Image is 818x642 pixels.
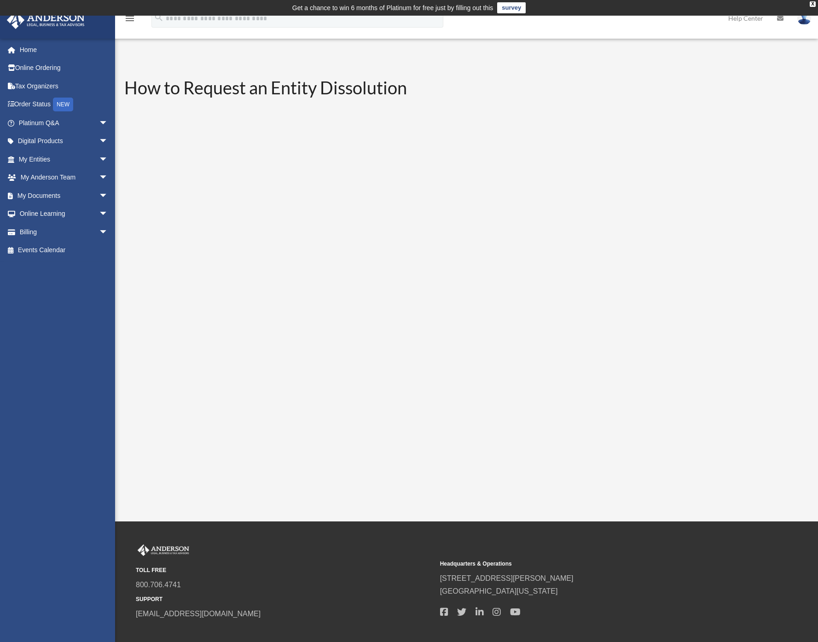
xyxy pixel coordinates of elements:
a: Online Ordering [6,59,122,77]
img: Anderson Advisors Platinum Portal [136,544,191,556]
span: arrow_drop_down [99,114,117,133]
span: arrow_drop_down [99,132,117,151]
a: My Documentsarrow_drop_down [6,186,122,205]
a: My Entitiesarrow_drop_down [6,150,122,168]
a: [EMAIL_ADDRESS][DOMAIN_NAME] [136,610,261,618]
a: Events Calendar [6,241,122,260]
a: Home [6,40,122,59]
a: [GEOGRAPHIC_DATA][US_STATE] [440,587,558,595]
span: arrow_drop_down [99,186,117,205]
div: NEW [53,98,73,111]
small: TOLL FREE [136,566,434,575]
span: arrow_drop_down [99,205,117,224]
a: 800.706.4741 [136,581,181,589]
i: search [154,12,164,23]
a: Online Learningarrow_drop_down [6,205,122,223]
img: User Pic [797,12,811,25]
iframe: How To Request a Dissolution.mp4 [124,113,783,461]
img: Anderson Advisors Platinum Portal [4,11,87,29]
a: Tax Organizers [6,77,122,95]
a: My Anderson Teamarrow_drop_down [6,168,122,187]
span: arrow_drop_down [99,150,117,169]
a: menu [124,16,135,24]
small: Headquarters & Operations [440,559,738,569]
a: Billingarrow_drop_down [6,223,122,241]
h1: How to Request an Entity Dissolution [124,75,806,100]
div: Get a chance to win 6 months of Platinum for free just by filling out this [292,2,493,13]
a: Order StatusNEW [6,95,122,114]
small: SUPPORT [136,595,434,604]
i: menu [124,13,135,24]
span: arrow_drop_down [99,223,117,242]
a: [STREET_ADDRESS][PERSON_NAME] [440,574,574,582]
a: Digital Productsarrow_drop_down [6,132,122,150]
div: close [810,1,816,7]
span: arrow_drop_down [99,168,117,187]
a: Platinum Q&Aarrow_drop_down [6,114,122,132]
a: survey [497,2,526,13]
